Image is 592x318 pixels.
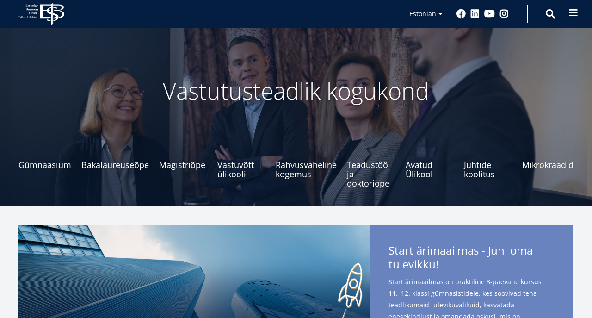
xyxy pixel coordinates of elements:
[456,9,466,19] a: Facebook
[217,142,265,188] a: Vastuvõtt ülikooli
[522,142,573,188] a: Mikrokraadid
[276,142,337,188] a: Rahvusvaheline kogemus
[81,160,149,169] span: Bakalaureuseõpe
[159,142,207,188] a: Magistriõpe
[18,142,71,188] a: Gümnaasium
[217,160,265,179] span: Vastuvõtt ülikooli
[18,160,71,169] span: Gümnaasium
[406,142,454,188] a: Avatud Ülikool
[81,142,149,188] a: Bakalaureuseõpe
[522,160,573,169] span: Mikrokraadid
[406,160,454,179] span: Avatud Ülikool
[464,142,512,188] a: Juhtide koolitus
[276,160,337,179] span: Rahvusvaheline kogemus
[388,243,555,274] span: Start ärimaailmas - Juhi oma
[388,257,438,271] span: tulevikku!
[51,77,541,105] p: Vastutusteadlik kogukond
[484,9,495,19] a: Youtube
[347,160,395,188] span: Teadustöö ja doktoriõpe
[464,160,512,179] span: Juhtide koolitus
[347,142,395,188] a: Teadustöö ja doktoriõpe
[470,9,480,19] a: Linkedin
[159,160,207,169] span: Magistriõpe
[499,9,509,19] a: Instagram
